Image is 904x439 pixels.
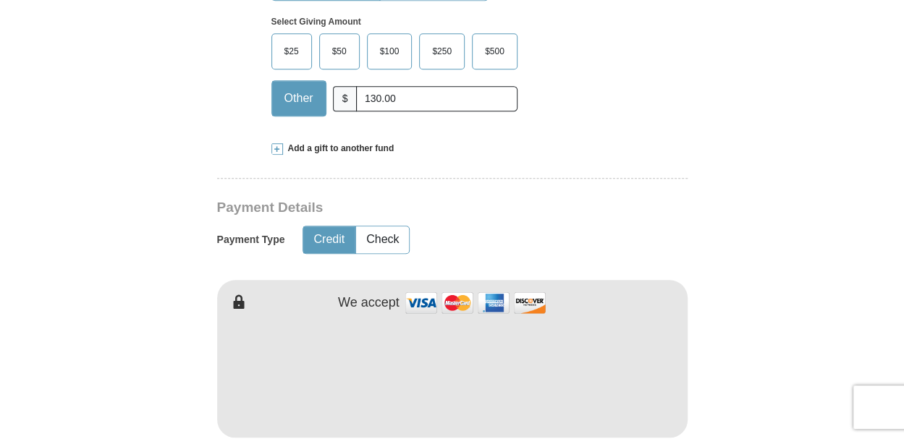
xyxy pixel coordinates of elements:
h5: Payment Type [217,234,285,246]
img: credit cards accepted [403,287,548,318]
button: Check [356,226,409,253]
span: $500 [478,41,512,62]
strong: Select Giving Amount [271,17,361,27]
span: $50 [325,41,354,62]
span: $250 [425,41,459,62]
span: $25 [277,41,306,62]
span: Add a gift to another fund [283,142,394,155]
button: Credit [303,226,355,253]
input: Other Amount [356,86,517,111]
span: $ [333,86,358,111]
h4: We accept [338,295,400,311]
h3: Payment Details [217,200,586,216]
span: $100 [373,41,407,62]
span: Other [277,88,321,109]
